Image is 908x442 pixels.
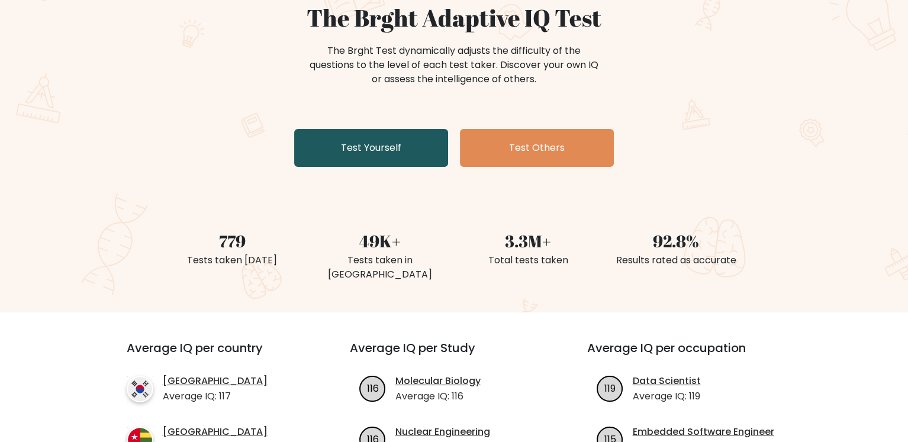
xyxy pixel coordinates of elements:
a: Nuclear Engineering [395,425,490,439]
a: Embedded Software Engineer [633,425,774,439]
h3: Average IQ per country [127,341,307,369]
div: Tests taken [DATE] [165,253,299,267]
p: Average IQ: 119 [633,389,701,404]
div: Total tests taken [461,253,595,267]
div: 779 [165,228,299,253]
img: country [127,376,153,402]
div: Results rated as accurate [609,253,743,267]
h3: Average IQ per Study [350,341,559,369]
a: Molecular Biology [395,374,481,388]
p: Average IQ: 116 [395,389,481,404]
div: 92.8% [609,228,743,253]
a: Data Scientist [633,374,701,388]
div: 3.3M+ [461,228,595,253]
h3: Average IQ per occupation [587,341,796,369]
text: 119 [604,381,616,395]
a: [GEOGRAPHIC_DATA] [163,425,268,439]
text: 116 [366,381,378,395]
a: [GEOGRAPHIC_DATA] [163,374,268,388]
div: Tests taken in [GEOGRAPHIC_DATA] [313,253,447,282]
div: 49K+ [313,228,447,253]
a: Test Others [460,129,614,167]
h1: The Brght Adaptive IQ Test [165,4,743,32]
p: Average IQ: 117 [163,389,268,404]
div: The Brght Test dynamically adjusts the difficulty of the questions to the level of each test take... [306,44,602,86]
a: Test Yourself [294,129,448,167]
